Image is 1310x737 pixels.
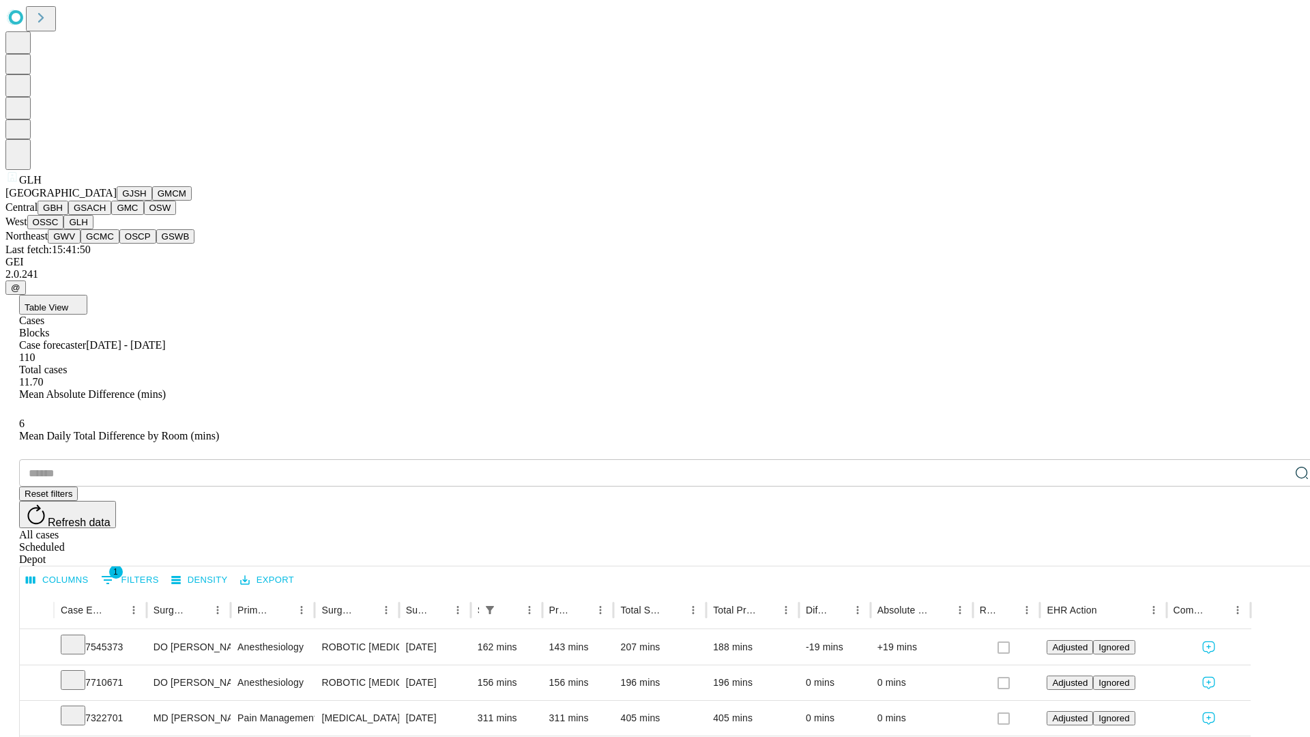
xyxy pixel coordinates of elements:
[1017,601,1036,620] button: Menu
[5,216,27,227] span: West
[19,376,43,388] span: 11.70
[713,701,792,736] div: 405 mins
[406,665,464,700] div: [DATE]
[11,283,20,293] span: @
[292,601,311,620] button: Menu
[1174,605,1208,616] div: Comments
[549,630,607,665] div: 143 mins
[98,569,162,591] button: Show filters
[237,570,297,591] button: Export
[168,570,231,591] button: Density
[877,630,966,665] div: +19 mins
[1098,642,1129,652] span: Ignored
[478,630,536,665] div: 162 mins
[877,605,930,616] div: Absolute Difference
[480,601,499,620] div: 1 active filter
[806,605,828,616] div: Difference
[109,565,123,579] span: 1
[68,201,111,215] button: GSACH
[572,601,591,620] button: Sort
[480,601,499,620] button: Show filters
[144,201,177,215] button: OSW
[877,701,966,736] div: 0 mins
[19,501,116,528] button: Refresh data
[23,570,92,591] button: Select columns
[25,302,68,313] span: Table View
[713,665,792,700] div: 196 mins
[86,339,165,351] span: [DATE] - [DATE]
[5,268,1305,280] div: 2.0.241
[19,351,35,363] span: 110
[520,601,539,620] button: Menu
[1093,676,1135,690] button: Ignored
[321,665,392,700] div: ROBOTIC [MEDICAL_DATA] KNEE TOTAL
[1093,711,1135,725] button: Ignored
[501,601,520,620] button: Sort
[620,665,699,700] div: 196 mins
[61,605,104,616] div: Case Epic Id
[478,665,536,700] div: 156 mins
[1209,601,1228,620] button: Sort
[1047,605,1096,616] div: EHR Action
[119,229,156,244] button: OSCP
[27,215,64,229] button: OSSC
[38,201,68,215] button: GBH
[19,339,86,351] span: Case forecaster
[829,601,848,620] button: Sort
[980,605,998,616] div: Resolved in EHR
[19,388,166,400] span: Mean Absolute Difference (mins)
[591,601,610,620] button: Menu
[998,601,1017,620] button: Sort
[1144,601,1163,620] button: Menu
[19,174,42,186] span: GLH
[713,605,756,616] div: Total Predicted Duration
[5,256,1305,268] div: GEI
[1047,711,1093,725] button: Adjusted
[5,280,26,295] button: @
[5,244,91,255] span: Last fetch: 15:41:50
[478,701,536,736] div: 311 mins
[665,601,684,620] button: Sort
[5,230,48,242] span: Northeast
[321,630,392,665] div: ROBOTIC [MEDICAL_DATA] KNEE TOTAL
[19,487,78,501] button: Reset filters
[117,186,152,201] button: GJSH
[713,630,792,665] div: 188 mins
[406,630,464,665] div: [DATE]
[25,489,72,499] span: Reset filters
[27,707,47,731] button: Expand
[105,601,124,620] button: Sort
[61,630,140,665] div: 7545373
[48,517,111,528] span: Refresh data
[61,701,140,736] div: 7322701
[19,430,219,442] span: Mean Daily Total Difference by Room (mins)
[377,601,396,620] button: Menu
[27,636,47,660] button: Expand
[1047,640,1093,654] button: Adjusted
[549,701,607,736] div: 311 mins
[321,605,355,616] div: Surgery Name
[321,701,392,736] div: [MEDICAL_DATA] SPINE POSTERIOR OR POSTERIOR LATERAL WITH [MEDICAL_DATA] [MEDICAL_DATA], COMBINED
[124,601,143,620] button: Menu
[1047,676,1093,690] button: Adjusted
[549,665,607,700] div: 156 mins
[19,418,25,429] span: 6
[806,701,864,736] div: 0 mins
[1098,601,1118,620] button: Sort
[877,665,966,700] div: 0 mins
[931,601,950,620] button: Sort
[237,665,308,700] div: Anesthesiology
[806,630,864,665] div: -19 mins
[1052,678,1088,688] span: Adjusted
[429,601,448,620] button: Sort
[27,671,47,695] button: Expand
[406,701,464,736] div: [DATE]
[154,630,224,665] div: DO [PERSON_NAME] [PERSON_NAME] Do
[684,601,703,620] button: Menu
[1052,642,1088,652] span: Adjusted
[208,601,227,620] button: Menu
[950,601,970,620] button: Menu
[848,601,867,620] button: Menu
[5,187,117,199] span: [GEOGRAPHIC_DATA]
[19,364,67,375] span: Total cases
